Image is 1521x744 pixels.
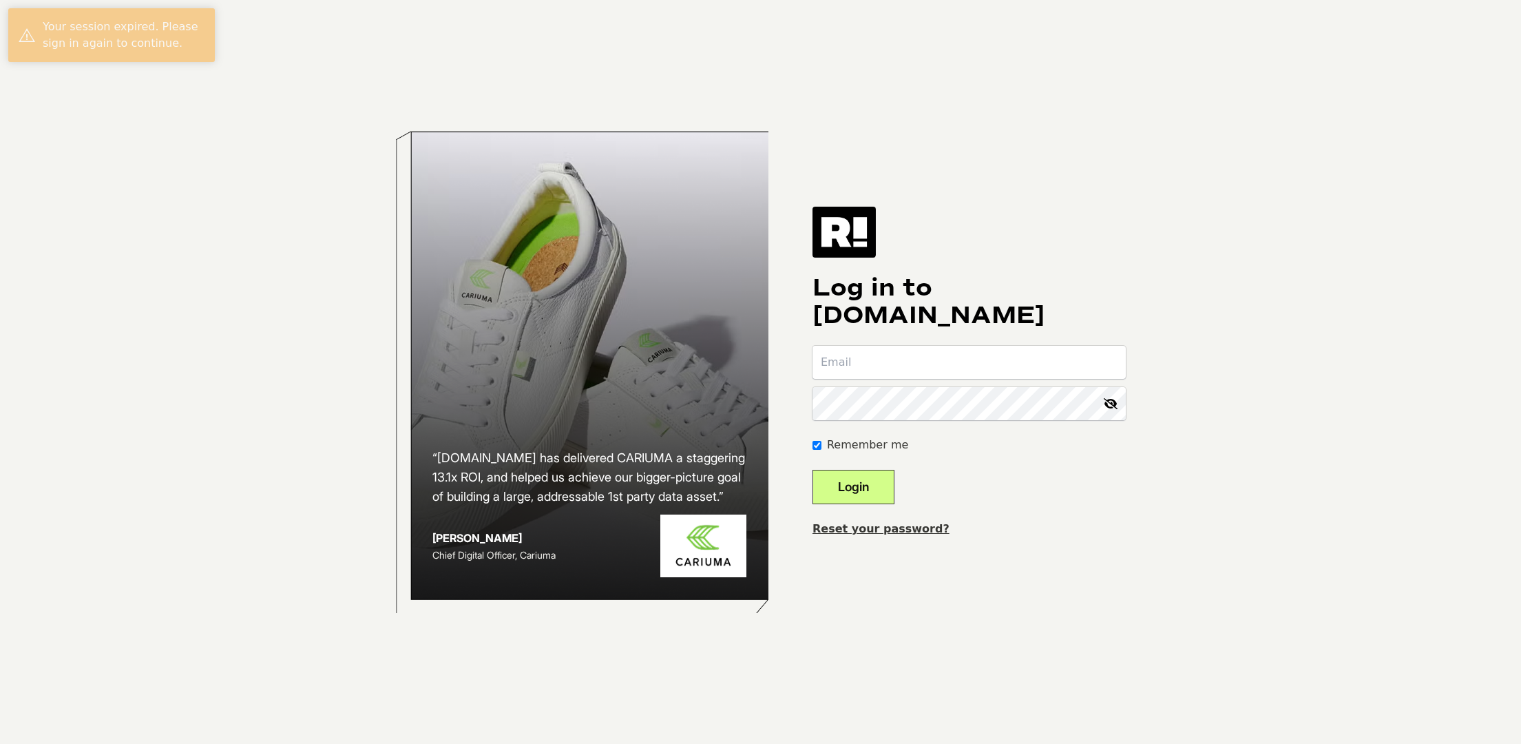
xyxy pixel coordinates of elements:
[660,515,746,577] img: Cariuma
[432,549,556,561] span: Chief Digital Officer, Cariuma
[43,19,204,52] div: Your session expired. Please sign in again to continue.
[812,346,1126,379] input: Email
[432,448,746,506] h2: “[DOMAIN_NAME] has delivered CARIUMA a staggering 13.1x ROI, and helped us achieve our bigger-pic...
[812,470,894,504] button: Login
[812,522,950,535] a: Reset your password?
[812,274,1126,329] h1: Log in to [DOMAIN_NAME]
[432,531,522,545] strong: [PERSON_NAME]
[812,207,876,258] img: Retention.com
[827,437,908,453] label: Remember me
